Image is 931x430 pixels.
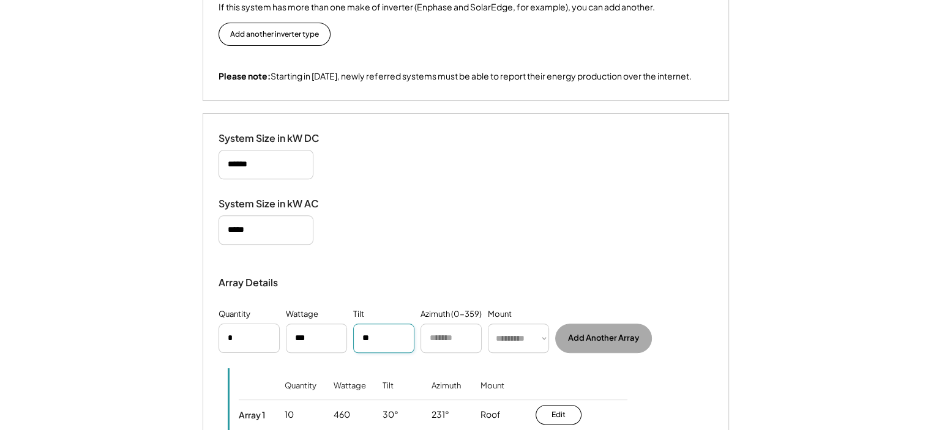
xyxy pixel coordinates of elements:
div: Azimuth [432,380,461,408]
div: 231° [432,409,449,421]
div: Mount [488,308,512,321]
div: Roof [480,409,501,421]
div: System Size in kW AC [219,198,341,210]
div: Tilt [383,380,394,408]
div: Quantity [219,308,250,321]
div: Tilt [353,308,364,321]
button: Add Another Array [555,324,652,353]
div: Mount [480,380,504,408]
div: Wattage [286,308,318,321]
div: If this system has more than one make of inverter (Enphase and SolarEdge, for example), you can a... [219,1,655,13]
div: Starting in [DATE], newly referred systems must be able to report their energy production over th... [219,70,692,83]
div: 10 [285,409,294,421]
div: Array Details [219,275,280,290]
div: Azimuth (0-359) [421,308,482,321]
div: Quantity [285,380,316,408]
div: 30° [383,409,398,421]
strong: Please note: [219,70,271,81]
div: 460 [334,409,350,421]
div: System Size in kW DC [219,132,341,145]
div: Array 1 [239,409,265,420]
button: Edit [536,405,581,424]
button: Add another inverter type [219,23,331,46]
div: Wattage [334,380,366,408]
